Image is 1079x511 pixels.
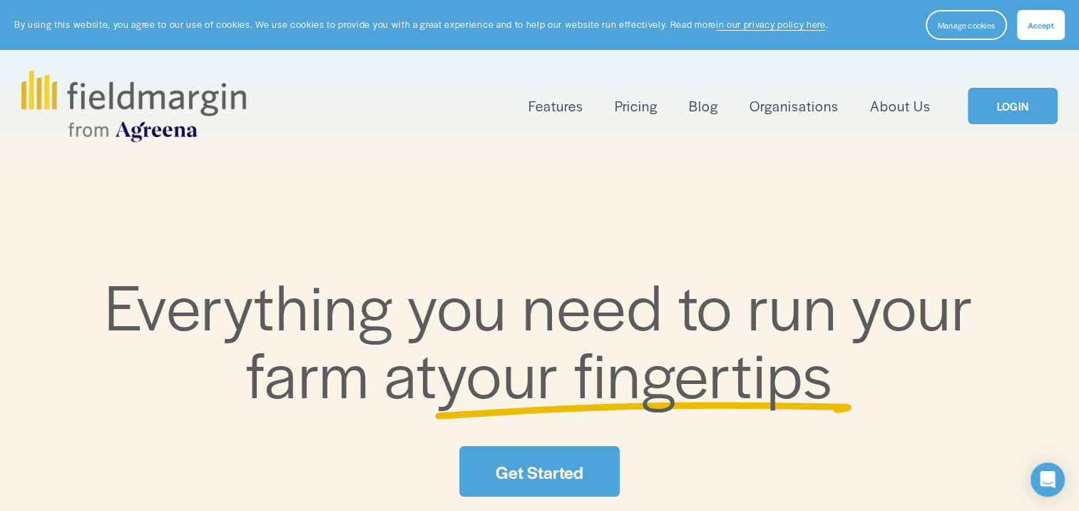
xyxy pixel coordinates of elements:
[926,10,1007,40] button: Manage cookies
[716,18,826,31] a: in our privacy policy here
[968,88,1058,124] a: LOGIN
[1028,19,1054,31] span: Accept
[105,260,988,418] span: Everything you need to run your farm at
[14,18,828,31] p: By using this website, you agree to our use of cookies. We use cookies to provide you with a grea...
[437,328,833,417] span: your fingertips
[615,94,658,118] a: Pricing
[750,94,839,118] a: Organisations
[689,94,718,118] a: Blog
[459,446,619,497] a: Get Started
[1017,10,1065,40] button: Accept
[1031,462,1065,497] div: Open Intercom Messenger
[21,71,245,142] img: fieldmargin.com
[528,96,583,116] span: Features
[528,94,583,118] a: folder dropdown
[938,19,995,31] span: Manage cookies
[870,94,931,118] a: About Us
